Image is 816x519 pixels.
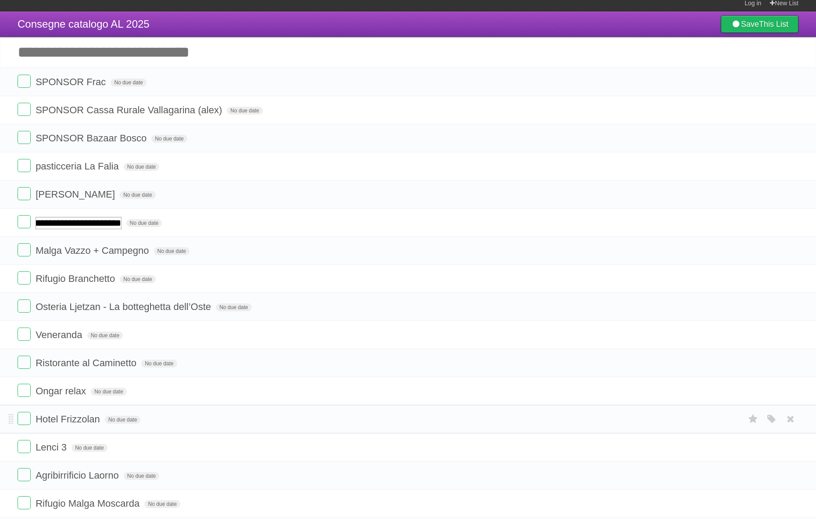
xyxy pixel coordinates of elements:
span: No due date [141,360,177,368]
label: Done [18,271,31,285]
span: No due date [151,135,187,143]
span: Rifugio Malga Moscarda [36,498,142,509]
span: No due date [154,247,190,255]
span: Ristorante al Caminetto [36,357,139,368]
span: No due date [227,107,262,115]
label: Done [18,243,31,256]
label: Done [18,440,31,453]
span: No due date [216,303,251,311]
label: Done [18,159,31,172]
label: Done [18,328,31,341]
span: No due date [120,191,155,199]
label: Done [18,468,31,481]
label: Done [18,356,31,369]
span: Ongar relax [36,386,88,396]
label: Done [18,412,31,425]
span: No due date [126,219,162,227]
span: No due date [87,332,123,339]
span: Consegne catalogo AL 2025 [18,18,150,30]
label: Done [18,384,31,397]
span: No due date [124,163,159,171]
b: This List [759,20,788,29]
span: SPONSOR Bazaar Bosco [36,133,149,144]
span: Osteria Ljetzan - La botteghetta dell’Oste [36,301,213,312]
span: [PERSON_NAME] [36,189,117,200]
label: Done [18,299,31,313]
label: Done [18,187,31,200]
span: SPONSOR Frac [36,76,108,87]
span: No due date [111,79,146,86]
span: Agribirrificio Laorno [36,470,121,481]
label: Done [18,215,31,228]
span: No due date [144,500,180,508]
span: No due date [72,444,107,452]
span: pasticceria La Falia [36,161,121,172]
span: Hotel Frizzolan [36,414,102,425]
span: Veneranda [36,329,84,340]
span: Rifugio Branchetto [36,273,117,284]
label: Star task [745,412,762,426]
label: Done [18,131,31,144]
span: SPONSOR Cassa Rurale Vallagarina (alex) [36,105,224,115]
label: Done [18,75,31,88]
label: Done [18,496,31,509]
span: No due date [124,472,159,480]
span: Lenci 3 [36,442,69,453]
label: Done [18,103,31,116]
span: No due date [105,416,140,424]
span: Malga Vazzo + Campegno [36,245,151,256]
a: SaveThis List [721,15,798,33]
span: No due date [91,388,126,396]
span: No due date [120,275,155,283]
